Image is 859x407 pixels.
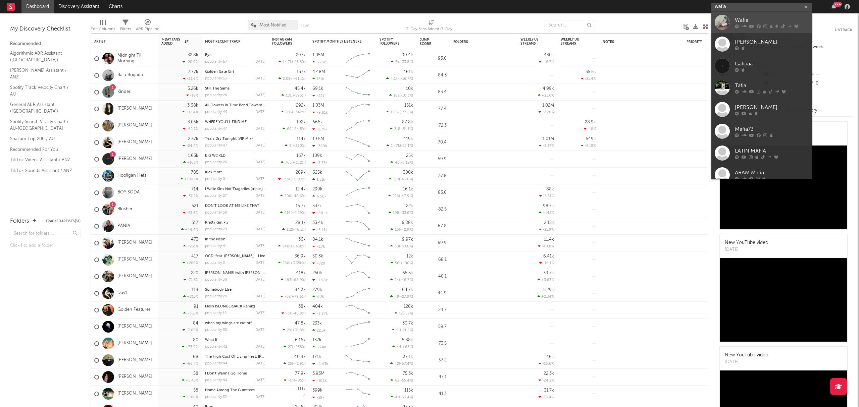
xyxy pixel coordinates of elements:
[420,122,447,130] div: 72.3
[538,93,554,98] div: +21.6 %
[420,172,447,180] div: 37.8
[711,99,812,120] a: [PERSON_NAME]
[343,184,373,201] svg: Chart title
[391,144,400,148] span: 1.47k
[283,178,291,181] span: -334
[300,24,309,28] button: Save
[420,189,447,197] div: 83.6
[393,194,399,198] span: 226
[711,120,812,142] a: Mafia73
[420,138,447,147] div: 70.4
[188,154,198,158] div: 1.63k
[406,86,413,91] div: 10k
[117,274,152,279] a: [PERSON_NAME]
[297,70,306,74] div: 137k
[420,105,447,113] div: 77.4
[205,137,253,141] a: Tears Dry Tonight (VIP Mix)
[735,60,809,68] div: Gafiaaa
[420,206,447,214] div: 82.5
[205,238,225,241] a: In the Neon
[10,84,74,98] a: Spotify Track Velocity Chart / AU
[711,55,812,77] a: Gafiaaa
[735,169,809,177] div: ARAM Mafia
[389,93,413,98] div: ( )
[117,240,152,246] a: [PERSON_NAME]
[117,156,152,162] a: [PERSON_NAME]
[283,60,292,64] span: 14.7k
[91,25,115,33] div: Edit Columns
[343,117,373,134] svg: Chart title
[205,204,265,208] div: DON’T LOOK AT ME LIKE THAT
[292,211,305,215] span: +4.29 %
[117,391,152,397] a: [PERSON_NAME]
[543,86,554,91] div: 4.99k
[205,60,227,64] div: popularity: 67
[312,177,325,182] div: 1.51k
[183,194,198,198] div: -37.2 %
[205,40,255,44] div: Most Recent Track
[10,146,74,153] a: Recommended For You
[181,177,198,181] div: +1.41k %
[539,211,554,215] div: +142 %
[279,60,306,64] div: ( )
[400,60,412,64] span: -33.8 %
[296,53,306,57] div: 297k
[136,25,159,33] div: A&R Pipeline
[205,87,265,91] div: Still The Same
[205,137,265,141] div: Tears Dry Tonight (VIP Mix)
[546,187,554,191] div: 88k
[395,60,399,64] span: 5k
[292,194,305,198] span: -48.6 %
[254,194,265,198] div: [DATE]
[400,178,412,181] span: -43.6 %
[186,93,198,98] div: -18 %
[833,2,842,7] div: 99 +
[205,221,229,225] a: Pretty Girl Fly
[181,227,198,232] div: +44.4 %
[117,207,133,212] a: Blusher
[312,194,326,198] div: 6.56k
[406,25,457,33] div: 7-Day Fans Added (7-Day Fans Added)
[117,290,127,296] a: Day1
[183,127,198,131] div: -62.7 %
[205,53,211,57] a: Bye
[192,204,198,208] div: 521
[420,155,447,163] div: 59.9
[312,144,327,148] div: -369k
[205,355,288,359] a: The High Cost Of Living (feat. [PERSON_NAME])
[205,161,227,164] div: popularity: 26
[10,118,74,132] a: Spotify Search Virality Chart / AU-[GEOGRAPHIC_DATA]
[205,127,227,131] div: popularity: 47
[10,217,29,225] div: Folders
[136,17,159,36] div: A&R Pipeline
[406,204,413,208] div: 22k
[406,154,413,158] div: 25k
[293,161,305,165] span: +31.2 %
[182,110,198,114] div: +12.4 %
[539,60,554,64] div: -16.7 %
[312,40,363,44] div: Spotify Monthly Listeners
[545,20,595,30] input: Search...
[401,94,412,98] span: -10.3 %
[205,70,265,74] div: Golden Gate Girl
[687,40,713,44] div: Priority
[312,154,322,158] div: 109k
[390,127,413,131] div: ( )
[205,194,227,198] div: popularity: 27
[205,177,225,181] div: popularity: 0
[735,103,809,111] div: [PERSON_NAME]
[296,103,306,108] div: 292k
[10,50,74,63] a: Algorithmic A&R Assistant ([GEOGRAPHIC_DATA])
[388,194,413,198] div: ( )
[183,160,198,165] div: +163 %
[117,324,152,330] a: [PERSON_NAME]
[293,144,305,148] span: +280 %
[10,135,74,142] a: Shazam Top 200 / AU
[192,221,198,225] div: 517
[188,70,198,74] div: 7.77k
[380,38,403,46] div: Spotify Followers
[711,164,812,186] a: ARAM Mafia
[391,60,413,64] div: ( )
[401,77,412,81] span: -16.7 %
[205,154,265,158] div: BIG WORLD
